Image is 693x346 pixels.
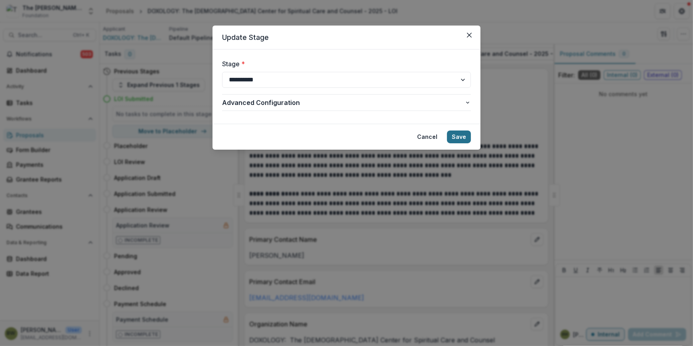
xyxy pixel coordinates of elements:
button: Close [463,29,476,42]
button: Advanced Configuration [222,95,471,111]
button: Cancel [412,130,442,143]
header: Update Stage [213,26,480,49]
span: Advanced Configuration [222,98,465,107]
button: Save [447,130,471,143]
label: Stage [222,59,466,69]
